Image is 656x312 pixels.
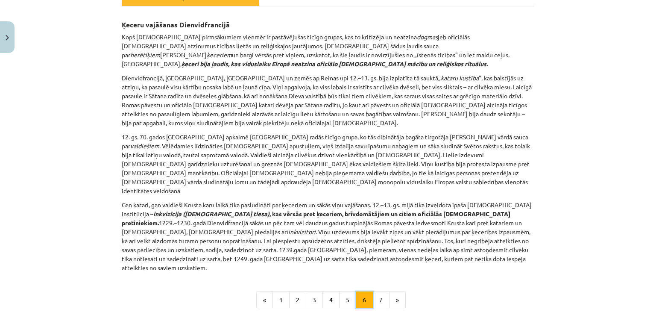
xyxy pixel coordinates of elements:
i: dogmas [417,33,438,41]
button: 2 [289,291,306,309]
button: 6 [356,291,373,309]
p: Kopš [DEMOGRAPHIC_DATA] pirmsākumiem vienmēr ir pastāvējušas ticīgo grupas, kas to kritizēja un n... [122,32,534,68]
button: 1 [272,291,290,309]
i: inkvizīcija ([DEMOGRAPHIC_DATA] tiesa) [153,210,269,218]
p: Dienvidfrancijā, [GEOGRAPHIC_DATA], [GEOGRAPHIC_DATA] un zemēs ap Reinas upi 12.–13. gs. bija izp... [122,74,534,127]
p: Gan katari, gan valdieši Krusta karu laikā tika pasludināti par ķeceriem un sākās viņu vajāšanas.... [122,200,534,272]
strong: Ķeceru vajāšanas Dienvidfrancijā [122,20,230,29]
p: 12. gs. 70. gados [GEOGRAPHIC_DATA] apkaimē [GEOGRAPHIC_DATA] radās ticīgo grupa, ko tās dibinātā... [122,132,534,195]
i: „kataru kustība [438,74,479,82]
button: 4 [322,291,340,309]
button: 3 [306,291,323,309]
i: ķeceriem [207,51,232,59]
i: valdiešiem [130,142,159,150]
button: « [256,291,273,309]
i: herētiķiem [130,51,160,59]
button: » [389,291,406,309]
button: 7 [372,291,389,309]
img: icon-close-lesson-0947bae3869378f0d4975bcd49f059093ad1ed9edebbc8119c70593378902aed.svg [6,35,9,41]
button: 5 [339,291,356,309]
b: , kas vērsās pret ķeceriem, brīvdomātājiem un citiem oficiālās [DEMOGRAPHIC_DATA] pretiniekiem. [122,210,510,227]
i: ķeceri bija ļaudis, kas viduslaiku Eiropā neatzina oficiālo [DEMOGRAPHIC_DATA] mācību un reliģisk... [182,60,488,68]
i: inkvizitori [288,228,316,235]
nav: Page navigation example [122,291,534,309]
